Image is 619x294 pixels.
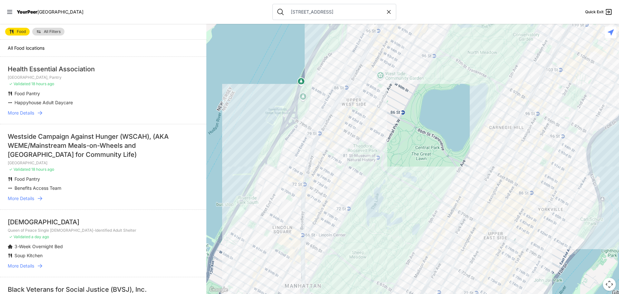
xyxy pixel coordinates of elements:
[8,75,199,80] p: [GEOGRAPHIC_DATA], Pantry
[44,30,61,34] span: All Filters
[8,160,199,166] p: [GEOGRAPHIC_DATA]
[17,9,37,15] span: YourPeer
[17,30,26,34] span: Food
[9,167,30,172] span: ✓ Validated
[32,28,64,35] a: All Filters
[15,253,43,258] span: Soup Kitchen
[15,91,40,96] span: Food Pantry
[5,28,30,35] a: Food
[287,9,386,15] input: Search
[31,234,49,239] span: a day ago
[8,65,199,74] div: Health Essential Association
[8,110,34,116] span: More Details
[31,81,54,86] span: 18 hours ago
[37,9,84,15] span: [GEOGRAPHIC_DATA]
[8,218,199,227] div: [DEMOGRAPHIC_DATA]
[8,195,199,202] a: More Details
[17,10,84,14] a: YourPeer[GEOGRAPHIC_DATA]
[8,45,44,51] span: All Food locations
[8,110,199,116] a: More Details
[8,263,199,269] a: More Details
[208,286,229,294] img: Google
[9,81,30,86] span: ✓ Validated
[585,8,613,16] a: Quick Exit
[8,228,199,233] p: Queen of Peace Single [DEMOGRAPHIC_DATA]-Identified Adult Shelter
[8,195,34,202] span: More Details
[603,278,616,291] button: Map camera controls
[9,234,30,239] span: ✓ Validated
[15,176,40,182] span: Food Pantry
[8,132,199,159] div: Westside Campaign Against Hunger (WSCAH), (AKA WEME/Mainstream Meals-on-Wheels and [GEOGRAPHIC_DA...
[585,9,604,15] span: Quick Exit
[15,244,63,249] span: 3-Week Overnight Bed
[8,285,199,294] div: Black Veterans for Social Justice (BVSJ), Inc.
[8,263,34,269] span: More Details
[31,167,54,172] span: 18 hours ago
[15,100,73,105] span: Happyhouse Adult Daycare
[15,185,61,191] span: Benefits Access Team
[208,286,229,294] a: Open this area in Google Maps (opens a new window)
